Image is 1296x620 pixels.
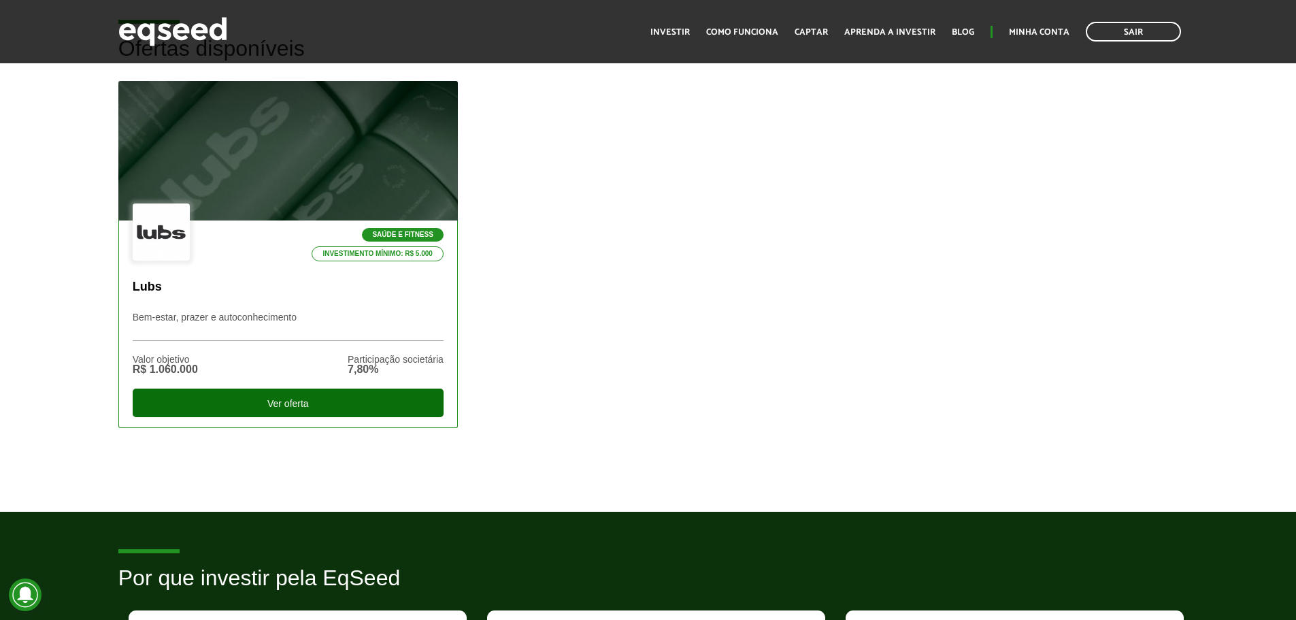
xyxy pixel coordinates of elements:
[844,28,935,37] a: Aprenda a investir
[118,81,458,427] a: Saúde e Fitness Investimento mínimo: R$ 5.000 Lubs Bem-estar, prazer e autoconhecimento Valor obj...
[133,389,444,417] div: Ver oferta
[348,364,444,375] div: 7,80%
[118,14,227,50] img: EqSeed
[795,28,828,37] a: Captar
[133,364,198,375] div: R$ 1.060.000
[1086,22,1181,42] a: Sair
[1009,28,1069,37] a: Minha conta
[133,312,444,341] p: Bem-estar, prazer e autoconhecimento
[952,28,974,37] a: Blog
[133,355,198,364] div: Valor objetivo
[650,28,690,37] a: Investir
[133,280,444,295] p: Lubs
[362,228,443,242] p: Saúde e Fitness
[706,28,778,37] a: Como funciona
[118,566,1178,610] h2: Por que investir pela EqSeed
[348,355,444,364] div: Participação societária
[312,246,444,261] p: Investimento mínimo: R$ 5.000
